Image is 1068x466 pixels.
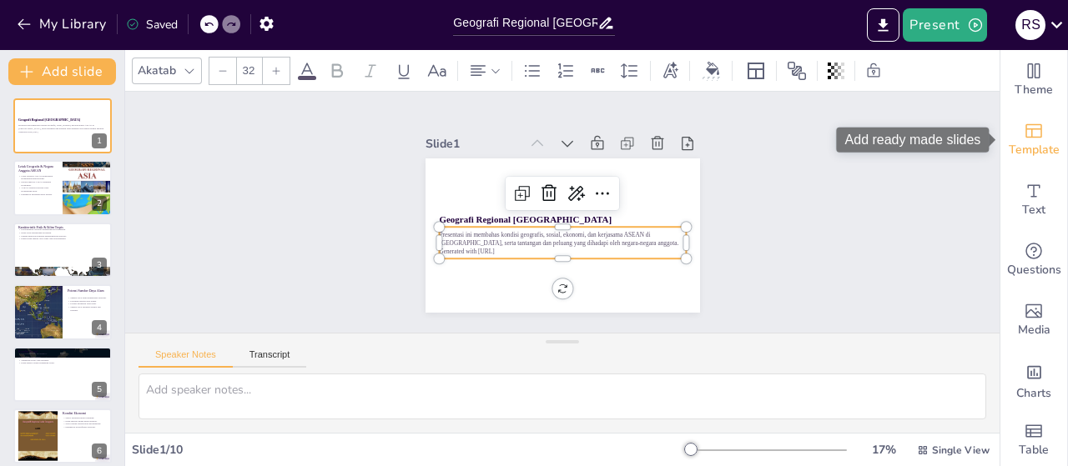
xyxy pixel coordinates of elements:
[13,223,112,278] div: 3
[1000,50,1067,110] div: Change the overall theme
[18,118,80,122] strong: Geografi Regional [GEOGRAPHIC_DATA]
[18,228,107,232] p: Keberagaman topografi mempengaruhi kehidupan.
[13,284,112,339] div: 4
[18,225,107,230] p: Karakteristik Fisik & Iklim Tropis
[92,196,107,211] div: 2
[18,352,107,355] p: Keragaman etnis dan budaya.
[63,426,107,429] p: Pentingnya diversifikasi ekonomi.
[13,408,112,463] div: 6
[92,258,107,273] div: 3
[1000,230,1067,290] div: Get real-time input from your audience
[13,98,112,153] div: 1
[1000,290,1067,350] div: Add images, graphics, shapes or video
[132,442,687,458] div: Slide 1 / 10
[13,160,112,215] div: 2
[139,349,233,368] button: Speaker Notes
[1018,321,1050,339] span: Media
[18,234,107,238] p: Musim hujan dan kemarau mempengaruhi aktivitas.
[18,355,107,358] p: Urbanisasi yang cepat.
[18,186,58,192] p: ASEAN sebagai kawasan yang berkembang pesat.
[432,122,527,148] div: Slide 1
[1007,261,1061,279] span: Questions
[63,411,107,416] p: Kondisi Ekonomi
[1016,384,1051,403] span: Charts
[92,382,107,397] div: 5
[1019,441,1049,459] span: Table
[1022,201,1045,219] span: Text
[1000,110,1067,170] div: Add ready made slides
[8,58,116,85] button: Add slide
[867,8,899,42] button: Export to PowerPoint
[126,17,178,33] div: Saved
[1015,81,1053,99] span: Theme
[92,133,107,148] div: 1
[92,443,107,458] div: 6
[63,416,107,419] p: Sektor pertanian masih dominan.
[700,62,725,79] div: Background color
[438,202,611,230] strong: Geografi Regional [GEOGRAPHIC_DATA]
[68,288,107,293] p: Potensi Sumber Daya Alam
[436,217,683,259] p: Presentasi ini membahas kondisi geografis, sosial, ekonomi, dan kerjasama ASEAN di [GEOGRAPHIC_DA...
[18,174,58,180] p: Letak strategis ASEAN mendukung perdagangan internasional.
[68,297,107,300] p: Sumber daya alam mendukung ekonomi.
[68,299,107,303] p: Pertanian sebagai pilar utama.
[63,423,107,426] p: Selat Malaka sebagai jalur perdagangan.
[18,361,107,364] p: Peran budaya dalam kehidupan sosial.
[837,128,990,153] div: Add ready made slides
[18,193,58,196] p: Pentingnya kerjasama antar negara.
[743,58,769,84] div: Layout
[1000,170,1067,230] div: Add text boxes
[18,124,107,130] p: Presentasi ini membahas kondisi geografis, sosial, ekonomi, dan kerjasama ASEAN di [GEOGRAPHIC_DA...
[453,11,597,35] input: Insert title
[134,59,179,82] div: Akatab
[657,58,683,84] div: Text effects
[18,130,107,133] p: Generated with [URL]
[63,419,107,423] p: Peran industri dalam perekonomian.
[68,303,107,306] p: Potensi perikanan yang besar.
[1009,141,1060,159] span: Template
[13,347,112,402] div: 5
[13,11,113,38] button: My Library
[932,443,990,457] span: Single View
[435,234,681,268] p: Generated with [URL]
[18,238,107,241] p: Pengelolaan sumber daya alam yang berkelanjutan.
[18,163,58,173] p: Letak Geografis & Negara Anggota ASEAN
[233,349,307,368] button: Transcript
[18,358,107,362] p: Tantangan sosial yang dihadapi.
[787,61,807,81] span: Position
[1000,350,1067,410] div: Add charts and graphs
[1015,10,1045,40] div: R S
[68,306,107,312] p: Sumber daya tambang sebagai aset strategis.
[1015,8,1045,42] button: R S
[18,348,107,353] p: Kondisi Sosial
[18,231,107,234] p: Iklim tropis mendukung pertanian.
[903,8,986,42] button: Present
[864,442,904,458] div: 17 %
[18,180,58,186] p: Negara anggota ASEAN memiliki keragaman.
[92,320,107,335] div: 4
